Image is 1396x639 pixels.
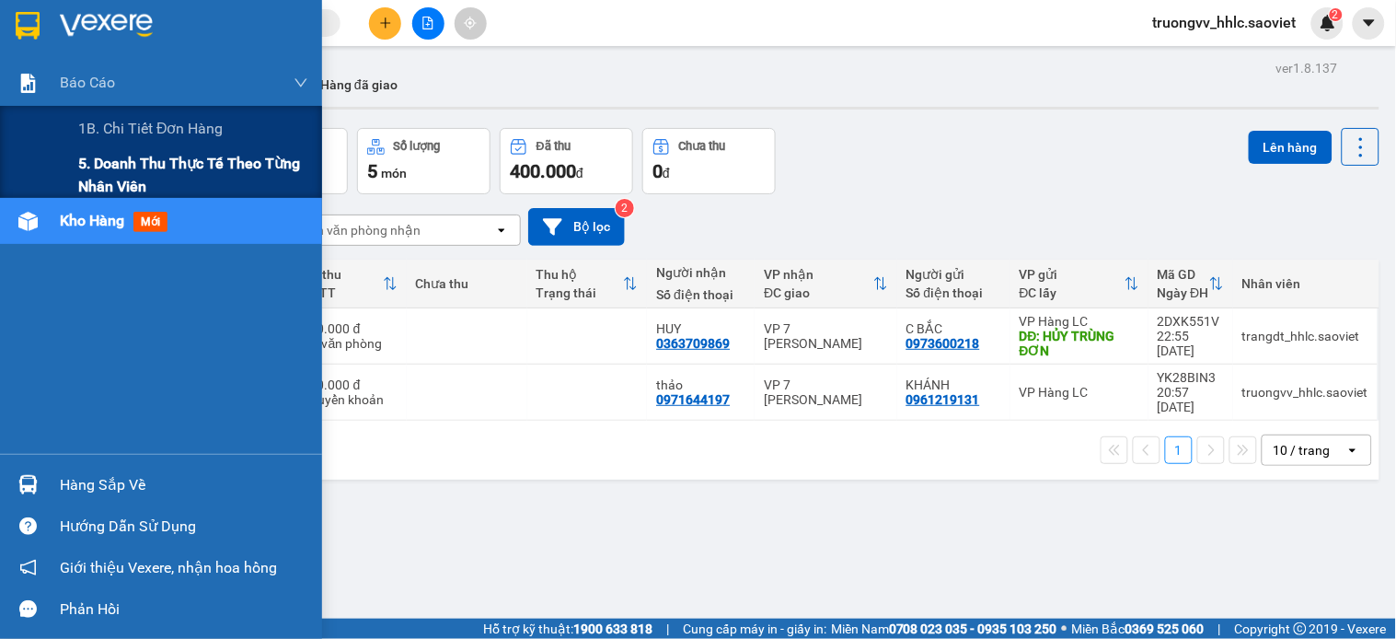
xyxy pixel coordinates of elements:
[16,12,40,40] img: logo-vxr
[652,160,663,182] span: 0
[483,619,652,639] span: Hỗ trợ kỹ thuật:
[18,475,38,494] img: warehouse-icon
[421,17,434,29] span: file-add
[764,285,872,300] div: ĐC giao
[60,471,308,499] div: Hàng sắp về
[1020,314,1139,329] div: VP Hàng LC
[527,260,648,308] th: Toggle SortBy
[412,7,444,40] button: file-add
[1294,622,1307,635] span: copyright
[1218,619,1221,639] span: |
[679,140,726,153] div: Chưa thu
[906,336,980,351] div: 0973600218
[1062,625,1067,633] span: ⚪️
[394,140,441,153] div: Số lượng
[663,166,670,180] span: đ
[1020,385,1139,400] div: VP Hàng LC
[303,285,383,300] div: HTTT
[755,260,896,308] th: Toggle SortBy
[573,622,652,636] strong: 1900 633 818
[464,17,477,29] span: aim
[1158,285,1209,300] div: Ngày ĐH
[1249,131,1333,164] button: Lên hàng
[831,619,1057,639] span: Miền Nam
[306,63,412,107] button: Hàng đã giao
[656,336,730,351] div: 0363709869
[616,199,634,217] sup: 2
[1242,276,1368,291] div: Nhân viên
[379,17,392,29] span: plus
[889,622,1057,636] strong: 0708 023 035 - 0935 103 250
[666,619,669,639] span: |
[1072,619,1205,639] span: Miền Bắc
[1020,267,1125,282] div: VP gửi
[1333,8,1339,21] span: 2
[576,166,583,180] span: đ
[303,267,383,282] div: Đã thu
[19,600,37,618] span: message
[19,559,37,576] span: notification
[357,128,490,194] button: Số lượng5món
[683,619,826,639] span: Cung cấp máy in - giấy in:
[656,287,745,302] div: Số điện thoại
[60,556,277,579] span: Giới thiệu Vexere, nhận hoa hồng
[1274,441,1331,459] div: 10 / trang
[416,276,518,291] div: Chưa thu
[60,513,308,540] div: Hướng dẫn sử dụng
[764,267,872,282] div: VP nhận
[1158,370,1224,385] div: YK28BIN3
[906,378,1001,392] div: KHÁNH
[294,221,421,239] div: Chọn văn phòng nhận
[1242,329,1368,343] div: trangdt_hhlc.saoviet
[764,321,887,351] div: VP 7 [PERSON_NAME]
[1158,314,1224,329] div: 2DXK551V
[133,212,167,232] span: mới
[18,212,38,231] img: warehouse-icon
[656,321,745,336] div: HUY
[642,128,776,194] button: Chưa thu0đ
[1276,58,1338,78] div: ver 1.8.137
[1138,11,1311,34] span: truongvv_hhlc.saoviet
[1320,15,1336,31] img: icon-new-feature
[1020,329,1139,358] div: DĐ: HỦY TRÙNG ĐƠN
[78,117,224,140] span: 1B. Chi tiết đơn hàng
[1242,385,1368,400] div: truongvv_hhlc.saoviet
[906,392,980,407] div: 0961219131
[536,140,571,153] div: Đã thu
[656,392,730,407] div: 0971644197
[60,596,308,623] div: Phản hồi
[500,128,633,194] button: Đã thu400.000đ
[494,223,509,238] svg: open
[906,267,1001,282] div: Người gửi
[303,378,398,392] div: 250.000 đ
[294,260,407,308] th: Toggle SortBy
[528,208,625,246] button: Bộ lọc
[367,160,377,182] span: 5
[656,265,745,280] div: Người nhận
[303,392,398,407] div: Chuyển khoản
[1010,260,1148,308] th: Toggle SortBy
[1353,7,1385,40] button: caret-down
[369,7,401,40] button: plus
[906,321,1001,336] div: C BẮC
[656,378,745,392] div: thảo
[1158,385,1224,414] div: 20:57 [DATE]
[536,285,624,300] div: Trạng thái
[1165,436,1193,464] button: 1
[510,160,576,182] span: 400.000
[455,7,487,40] button: aim
[19,517,37,535] span: question-circle
[60,212,124,229] span: Kho hàng
[764,378,887,407] div: VP 7 [PERSON_NAME]
[303,336,398,351] div: Tại văn phòng
[1330,8,1343,21] sup: 2
[1345,443,1360,458] svg: open
[303,321,398,336] div: 150.000 đ
[60,71,115,94] span: Báo cáo
[1020,285,1125,300] div: ĐC lấy
[906,285,1001,300] div: Số điện thoại
[1158,267,1209,282] div: Mã GD
[18,74,38,93] img: solution-icon
[1125,622,1205,636] strong: 0369 525 060
[536,267,624,282] div: Thu hộ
